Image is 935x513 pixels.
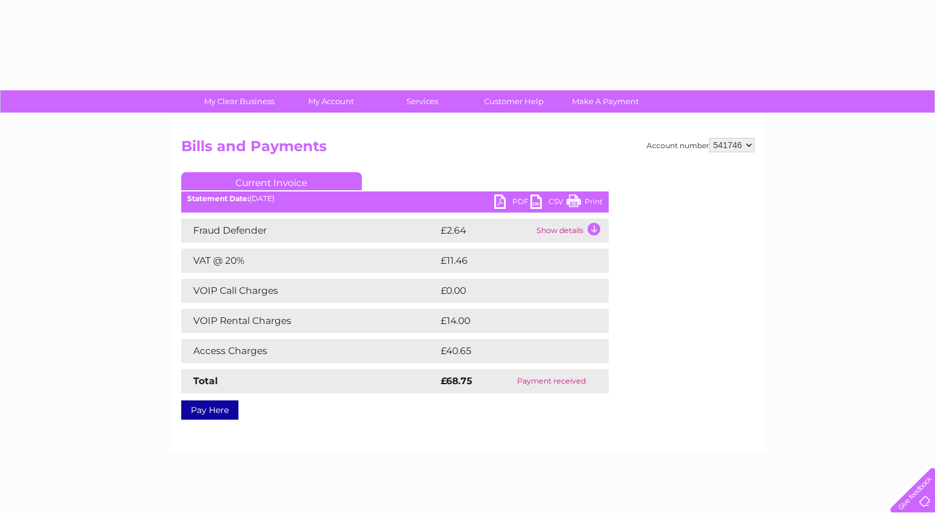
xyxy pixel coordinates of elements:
[181,194,609,203] div: [DATE]
[438,249,582,273] td: £11.46
[193,375,218,387] strong: Total
[494,369,608,393] td: Payment received
[281,90,381,113] a: My Account
[181,279,438,303] td: VOIP Call Charges
[438,279,581,303] td: £0.00
[190,90,289,113] a: My Clear Business
[181,309,438,333] td: VOIP Rental Charges
[441,375,472,387] strong: £68.75
[494,194,530,212] a: PDF
[181,400,238,420] a: Pay Here
[647,138,754,152] div: Account number
[530,194,567,212] a: CSV
[438,339,585,363] td: £40.65
[567,194,603,212] a: Print
[464,90,564,113] a: Customer Help
[187,194,249,203] b: Statement Date:
[181,172,362,190] a: Current Invoice
[438,309,584,333] td: £14.00
[556,90,655,113] a: Make A Payment
[438,219,533,243] td: £2.64
[373,90,472,113] a: Services
[181,249,438,273] td: VAT @ 20%
[181,339,438,363] td: Access Charges
[181,219,438,243] td: Fraud Defender
[533,219,609,243] td: Show details
[181,138,754,161] h2: Bills and Payments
